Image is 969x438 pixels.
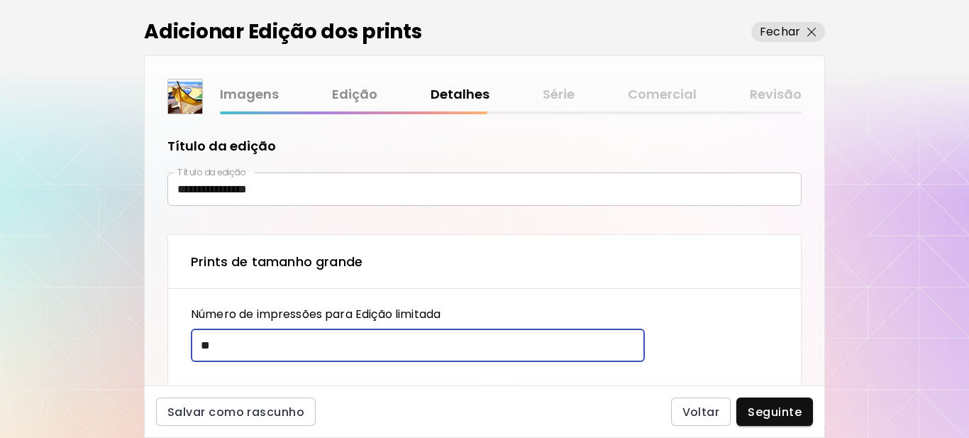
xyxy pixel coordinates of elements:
[736,398,813,426] button: Seguinte
[167,137,276,155] h5: Título da edição
[191,252,362,271] p: Prints de tamanho grande
[671,398,731,426] button: Voltar
[748,405,802,420] span: Seguinte
[682,405,720,420] span: Voltar
[220,84,279,105] a: Imagens
[156,398,316,426] button: Salvar como rascunho
[191,306,645,323] p: Número de impressões para Edição limitada
[167,405,304,420] span: Salvar como rascunho
[332,84,377,105] a: Edição
[168,80,202,114] img: thumbnail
